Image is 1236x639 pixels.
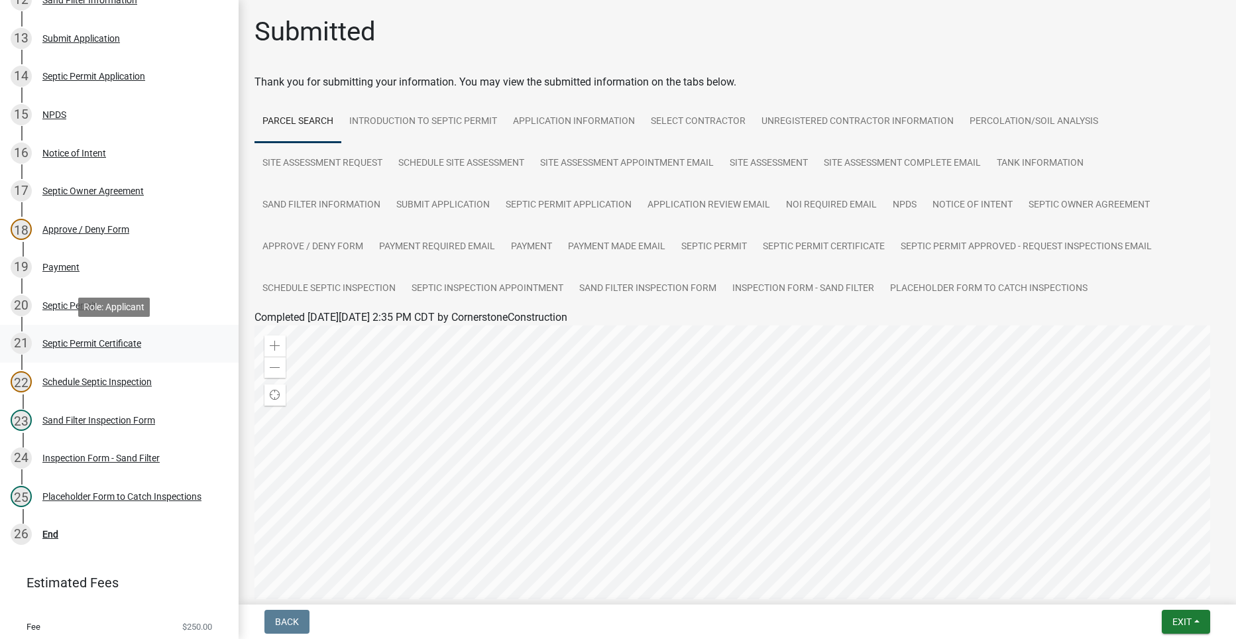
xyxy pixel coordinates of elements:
[42,262,80,272] div: Payment
[42,301,97,310] div: Septic Permit
[264,610,309,634] button: Back
[1162,610,1210,634] button: Exit
[1172,616,1192,627] span: Exit
[754,101,962,143] a: Unregistered Contractor Information
[42,148,106,158] div: Notice of Intent
[11,371,32,392] div: 22
[42,453,160,463] div: Inspection Form - Sand Filter
[755,226,893,268] a: Septic Permit Certificate
[254,16,376,48] h1: Submitted
[1021,184,1158,227] a: Septic Owner Agreement
[254,184,388,227] a: Sand Filter Information
[560,226,673,268] a: Payment Made Email
[254,268,404,310] a: Schedule Septic Inspection
[505,101,643,143] a: Application Information
[11,524,32,545] div: 26
[11,143,32,164] div: 16
[254,143,390,185] a: Site Assessment Request
[388,184,498,227] a: Submit Application
[42,339,141,348] div: Septic Permit Certificate
[390,143,532,185] a: Schedule Site Assessment
[816,143,989,185] a: Site Assessment Complete Email
[371,226,503,268] a: Payment Required Email
[11,410,32,431] div: 23
[532,143,722,185] a: Site Assessment Appointment Email
[27,622,40,631] span: Fee
[722,143,816,185] a: Site Assessment
[962,101,1106,143] a: Percolation/Soil Analysis
[42,186,144,196] div: Septic Owner Agreement
[882,268,1096,310] a: Placeholder Form to Catch Inspections
[503,226,560,268] a: Payment
[498,184,640,227] a: Septic Permit Application
[42,72,145,81] div: Septic Permit Application
[11,569,217,596] a: Estimated Fees
[778,184,885,227] a: NOI Required Email
[724,268,882,310] a: Inspection Form - Sand Filter
[11,447,32,469] div: 24
[925,184,1021,227] a: Notice of Intent
[254,101,341,143] a: Parcel search
[11,486,32,507] div: 25
[11,180,32,202] div: 17
[989,143,1092,185] a: Tank Information
[42,377,152,386] div: Schedule Septic Inspection
[885,184,925,227] a: NPDS
[11,28,32,49] div: 13
[11,295,32,316] div: 20
[11,104,32,125] div: 15
[42,416,155,425] div: Sand Filter Inspection Form
[571,268,724,310] a: Sand Filter Inspection Form
[893,226,1160,268] a: Septic Permit Approved - Request Inspections Email
[275,616,299,627] span: Back
[254,226,371,268] a: Approve / Deny Form
[78,298,150,317] div: Role: Applicant
[404,268,571,310] a: Septic Inspection Appointment
[42,530,58,539] div: End
[643,101,754,143] a: Select contractor
[341,101,505,143] a: Introduction to Septic Permit
[264,384,286,406] div: Find my location
[254,311,567,323] span: Completed [DATE][DATE] 2:35 PM CDT by CornerstoneConstruction
[264,335,286,357] div: Zoom in
[11,333,32,354] div: 21
[42,34,120,43] div: Submit Application
[42,492,201,501] div: Placeholder Form to Catch Inspections
[11,66,32,87] div: 14
[254,74,1220,90] div: Thank you for submitting your information. You may view the submitted information on the tabs below.
[673,226,755,268] a: Septic Permit
[42,225,129,234] div: Approve / Deny Form
[11,219,32,240] div: 18
[42,110,66,119] div: NPDS
[264,357,286,378] div: Zoom out
[640,184,778,227] a: Application review email
[182,622,212,631] span: $250.00
[11,257,32,278] div: 19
